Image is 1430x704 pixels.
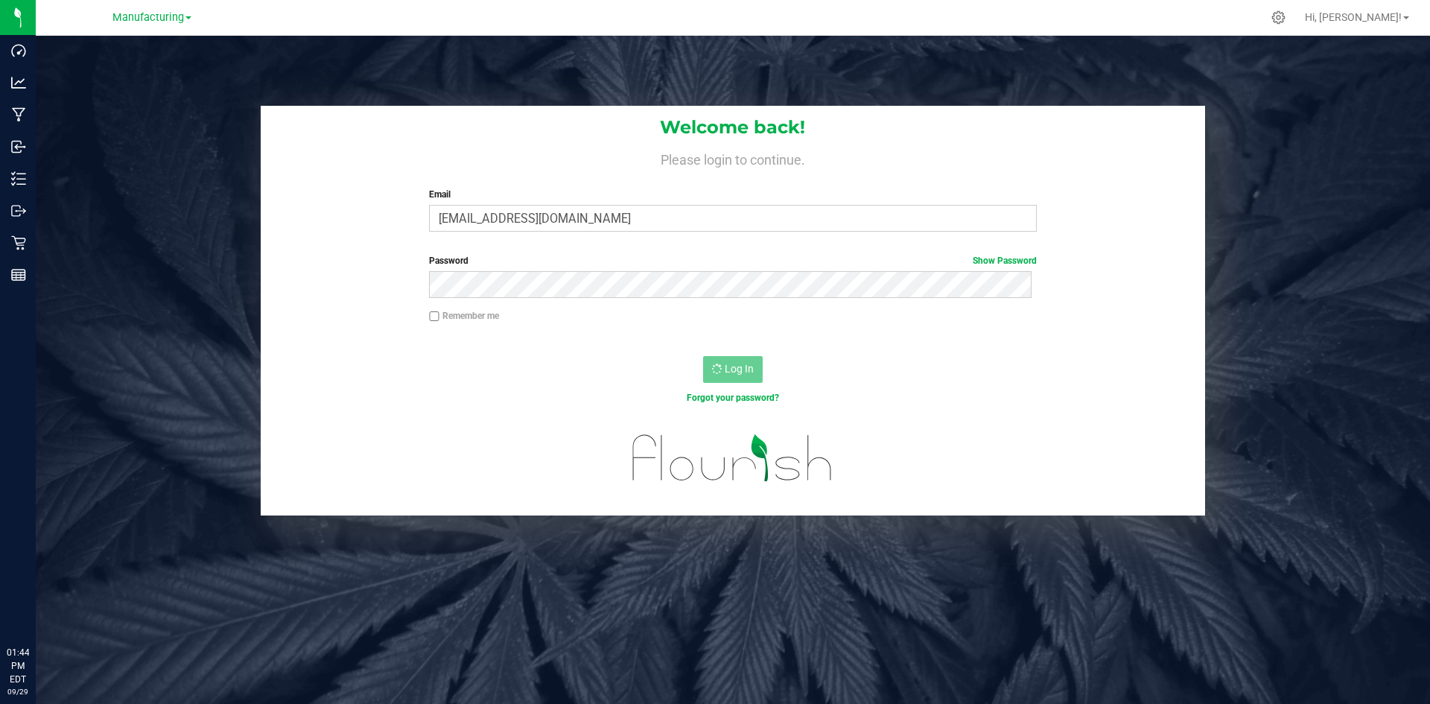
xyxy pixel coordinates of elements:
[1269,10,1288,25] div: Manage settings
[11,203,26,218] inline-svg: Outbound
[11,235,26,250] inline-svg: Retail
[11,139,26,154] inline-svg: Inbound
[11,43,26,58] inline-svg: Dashboard
[703,356,763,383] button: Log In
[429,309,499,323] label: Remember me
[112,11,184,24] span: Manufacturing
[11,107,26,122] inline-svg: Manufacturing
[429,256,468,266] span: Password
[261,149,1205,167] h4: Please login to continue.
[1305,11,1402,23] span: Hi, [PERSON_NAME]!
[7,646,29,686] p: 01:44 PM EDT
[11,75,26,90] inline-svg: Analytics
[725,363,754,375] span: Log In
[429,188,1036,201] label: Email
[11,171,26,186] inline-svg: Inventory
[687,393,779,403] a: Forgot your password?
[11,267,26,282] inline-svg: Reports
[7,686,29,697] p: 09/29
[614,420,851,496] img: flourish_logo.svg
[429,311,439,322] input: Remember me
[973,256,1037,266] a: Show Password
[261,118,1205,137] h1: Welcome back!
